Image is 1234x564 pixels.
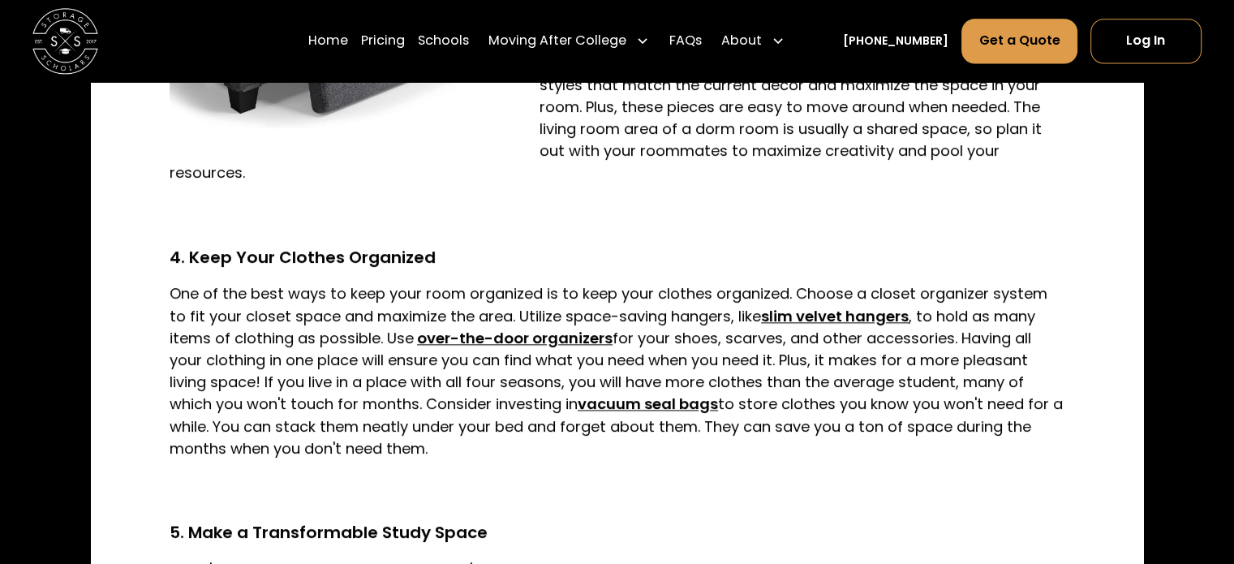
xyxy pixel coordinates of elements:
div: Moving After College [488,31,626,50]
a: [PHONE_NUMBER] [843,32,948,50]
p: One of the best ways to keep your room organized is to keep your clothes organized. Choose a clos... [170,282,1064,459]
a: FAQs [669,18,701,63]
a: Schools [418,18,469,63]
a: Pricing [361,18,405,63]
div: About [715,18,791,63]
h4: 5. Make a Transformable Study Space [170,520,1064,545]
a: home [32,8,98,74]
img: Storage Scholars main logo [32,8,98,74]
a: slim velvet hangers [761,306,909,326]
a: Home [308,18,348,63]
div: Moving After College [482,18,656,63]
h4: 4. Keep Your Clothes Organized [170,245,1064,269]
div: About [721,31,762,50]
a: Get a Quote [961,19,1077,62]
a: over-the-door organizers [417,328,613,348]
a: vacuum seal bags [578,394,718,414]
a: Log In [1090,19,1202,62]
